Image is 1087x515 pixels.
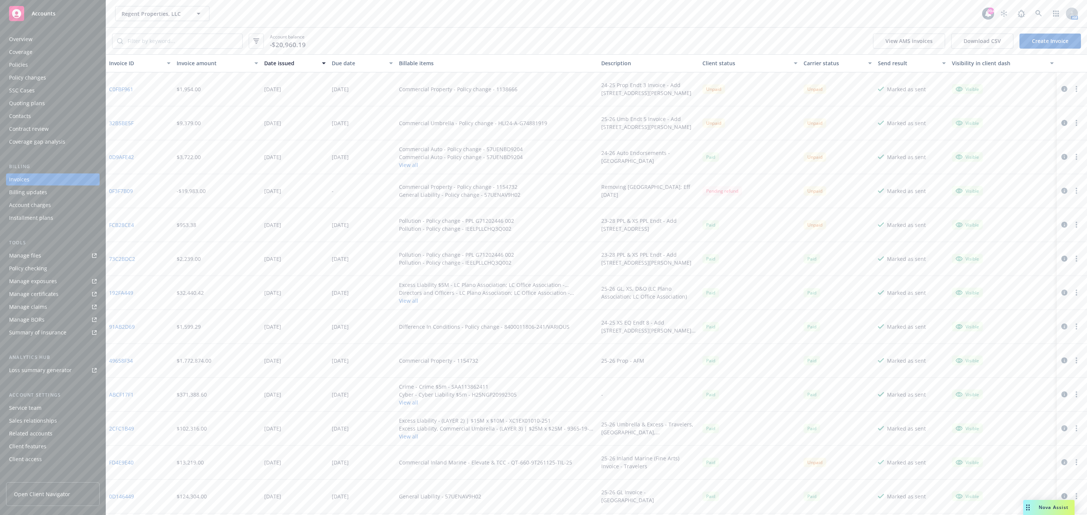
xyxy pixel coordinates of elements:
[332,492,349,500] div: [DATE]
[9,212,53,224] div: Installment plans
[702,220,719,230] span: Paid
[9,440,46,452] div: Client features
[878,59,938,67] div: Send result
[956,120,979,126] div: Visible
[6,46,100,58] a: Coverage
[329,54,396,72] button: Due date
[332,357,349,365] div: [DATE]
[601,183,696,199] div: Removing [GEOGRAPHIC_DATA]; Eff [DATE]
[177,323,201,331] div: $1,599.29
[264,492,281,500] div: [DATE]
[14,490,70,498] span: Open Client Navigator
[396,54,598,72] button: Billable items
[399,119,547,127] div: Commercial Umbrella - Policy change - HLI24-A-G74881919
[6,163,100,170] div: Billing
[699,54,801,72] button: Client status
[177,187,206,195] div: -$19,983.00
[702,288,719,297] span: Paid
[109,323,135,331] a: 91AB2D69
[702,458,719,467] div: Paid
[264,255,281,263] div: [DATE]
[598,54,699,72] button: Description
[399,357,478,365] div: Commercial Property - 1154732
[956,425,979,432] div: Visible
[264,425,281,432] div: [DATE]
[6,59,100,71] a: Policies
[702,186,742,196] div: Pending refund
[702,492,719,501] div: Paid
[956,391,979,398] div: Visible
[804,356,820,365] div: Paid
[887,289,926,297] div: Marked as sent
[702,424,719,433] div: Paid
[177,59,250,67] div: Invoice amount
[109,289,133,297] a: 192FA449
[399,225,514,233] div: Pollution - Policy change - IEELPLLCHQ3Q002
[332,458,349,466] div: [DATE]
[109,458,134,466] a: FD4E9E40
[9,173,29,185] div: Invoices
[801,54,875,72] button: Carrier status
[399,251,514,259] div: Pollution - Policy change - PPL G71202446 002
[399,85,517,93] div: Commercial Property - Policy change - 1138666
[956,323,979,330] div: Visible
[804,84,826,94] div: Unpaid
[109,255,135,263] a: 73C2BDC2
[6,262,100,274] a: Policy checking
[601,115,696,131] div: 25-26 Umb Endt 5 Invoice - Add [STREET_ADDRESS][PERSON_NAME]
[6,84,100,97] a: SSC Cases
[1049,6,1064,21] a: Switch app
[887,323,926,331] div: Marked as sent
[6,402,100,414] a: Service team
[9,402,42,414] div: Service team
[1023,500,1075,515] button: Nova Assist
[332,425,349,432] div: [DATE]
[601,357,644,365] div: 25-26 Prop - AFM
[804,458,826,467] div: Unpaid
[6,354,100,361] div: Analytics hub
[887,153,926,161] div: Marked as sent
[702,152,719,162] div: Paid
[264,289,281,297] div: [DATE]
[6,415,100,427] a: Sales relationships
[9,301,47,313] div: Manage claims
[6,33,100,45] a: Overview
[109,492,134,500] a: 0D146449
[9,364,72,376] div: Loss summary generator
[601,217,696,233] div: 23-28 PPL & XS PPL Endt - Add [STREET_ADDRESS]
[177,255,201,263] div: $2,239.00
[332,221,349,229] div: [DATE]
[177,119,201,127] div: $9,379.00
[6,199,100,211] a: Account charges
[399,425,595,432] div: Excess Liability, Commercial Umbrella - (LAYER 3) | $25M x $25M - 9365-19-49
[177,425,207,432] div: $102,316.00
[6,239,100,247] div: Tools
[9,250,41,262] div: Manage files
[399,323,570,331] div: Difference In Conditions - Policy change - 8400011806-241/VARIOUS
[1019,34,1081,49] a: Create Invoice
[887,391,926,399] div: Marked as sent
[1039,504,1069,510] span: Nova Assist
[601,59,696,67] div: Description
[6,288,100,300] a: Manage certificates
[9,84,35,97] div: SSC Cases
[399,59,595,67] div: Billable items
[177,153,201,161] div: $3,722.00
[264,119,281,127] div: [DATE]
[399,145,523,153] div: Commercial Auto - Policy change - 57UENBD9204
[804,390,820,399] div: Paid
[9,123,49,135] div: Contract review
[887,85,926,93] div: Marked as sent
[264,187,281,195] div: [DATE]
[804,288,820,297] div: Paid
[1031,6,1046,21] a: Search
[332,85,349,93] div: [DATE]
[399,191,520,199] div: General Liability - Policy change - 57UENAV9H02
[956,255,979,262] div: Visible
[399,391,517,399] div: Cyber - Cyber Liability $5m - H25NGP20992305
[109,119,134,127] a: 32B5BE5F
